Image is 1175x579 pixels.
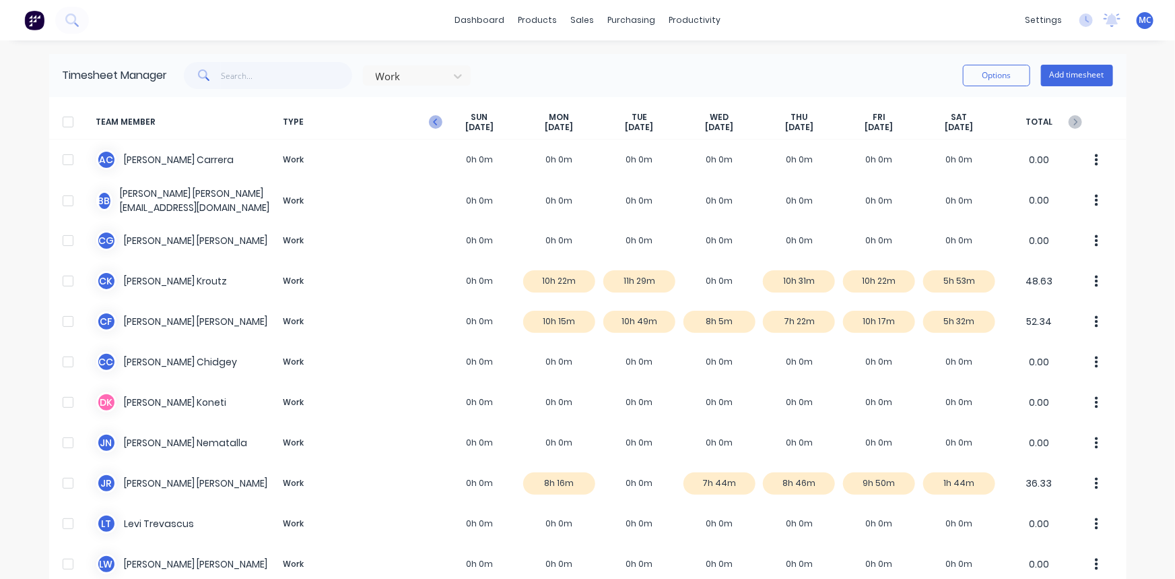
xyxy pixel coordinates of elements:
span: [DATE] [545,122,574,133]
span: TOTAL [999,112,1079,133]
span: MC [1139,14,1151,26]
button: Options [963,65,1030,86]
input: Search... [221,62,352,89]
span: [DATE] [625,122,653,133]
span: TEAM MEMBER [96,112,278,133]
span: MON [549,112,570,123]
span: TYPE [278,112,440,133]
span: [DATE] [465,122,494,133]
span: TUE [632,112,647,123]
img: Factory [24,10,44,30]
span: SAT [951,112,967,123]
span: [DATE] [785,122,813,133]
span: WED [710,112,729,123]
span: THU [791,112,807,123]
span: [DATE] [945,122,973,133]
div: productivity [662,10,727,30]
div: products [511,10,564,30]
span: FRI [873,112,885,123]
div: settings [1018,10,1069,30]
div: sales [564,10,601,30]
span: SUN [471,112,488,123]
span: [DATE] [705,122,733,133]
span: [DATE] [865,122,894,133]
button: Add timesheet [1041,65,1113,86]
div: purchasing [601,10,662,30]
a: dashboard [448,10,511,30]
div: Timesheet Manager [63,67,168,84]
